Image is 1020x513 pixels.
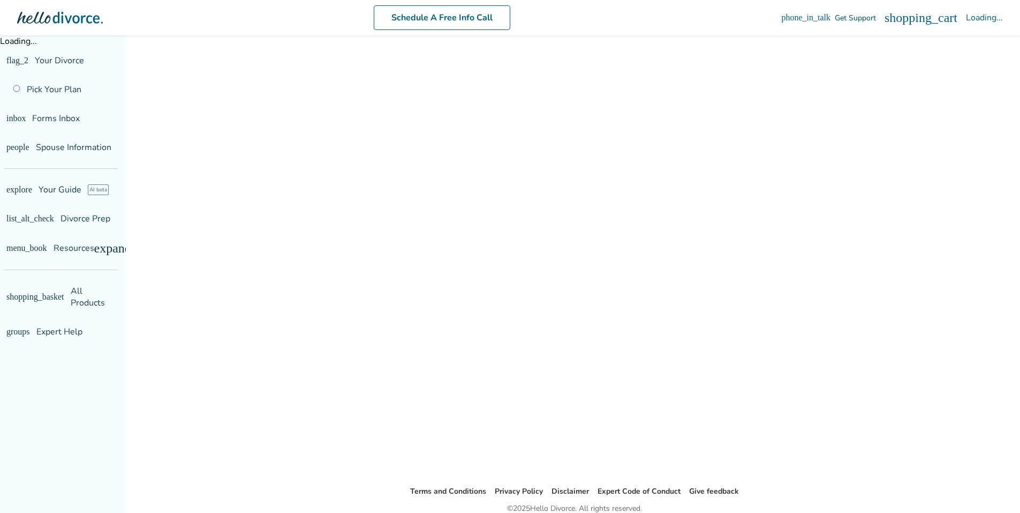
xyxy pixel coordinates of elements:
a: Privacy Policy [495,486,543,496]
li: Give feedback [689,485,739,498]
span: people [6,143,15,152]
span: Resources [6,242,62,254]
span: inbox [6,114,15,123]
a: Expert Code of Conduct [598,486,681,496]
span: phone_in_talk [882,13,890,22]
a: phone_in_talkGet Support [882,13,936,23]
div: Loading... [966,12,1003,24]
a: Schedule A Free Info Call [424,5,561,30]
li: Disclaimer [551,485,589,498]
span: Forms Inbox [21,113,69,124]
span: explore [6,185,15,194]
span: Get Support [895,13,936,23]
span: list_alt_check [6,214,15,223]
span: expand_more [99,242,111,255]
span: flag_2 [6,56,15,65]
span: AI beta [71,184,92,195]
span: shopping_cart [945,11,957,24]
span: menu_book [6,244,15,252]
a: Terms and Conditions [410,486,486,496]
span: groups [6,316,15,324]
span: shopping_basket [6,287,15,295]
